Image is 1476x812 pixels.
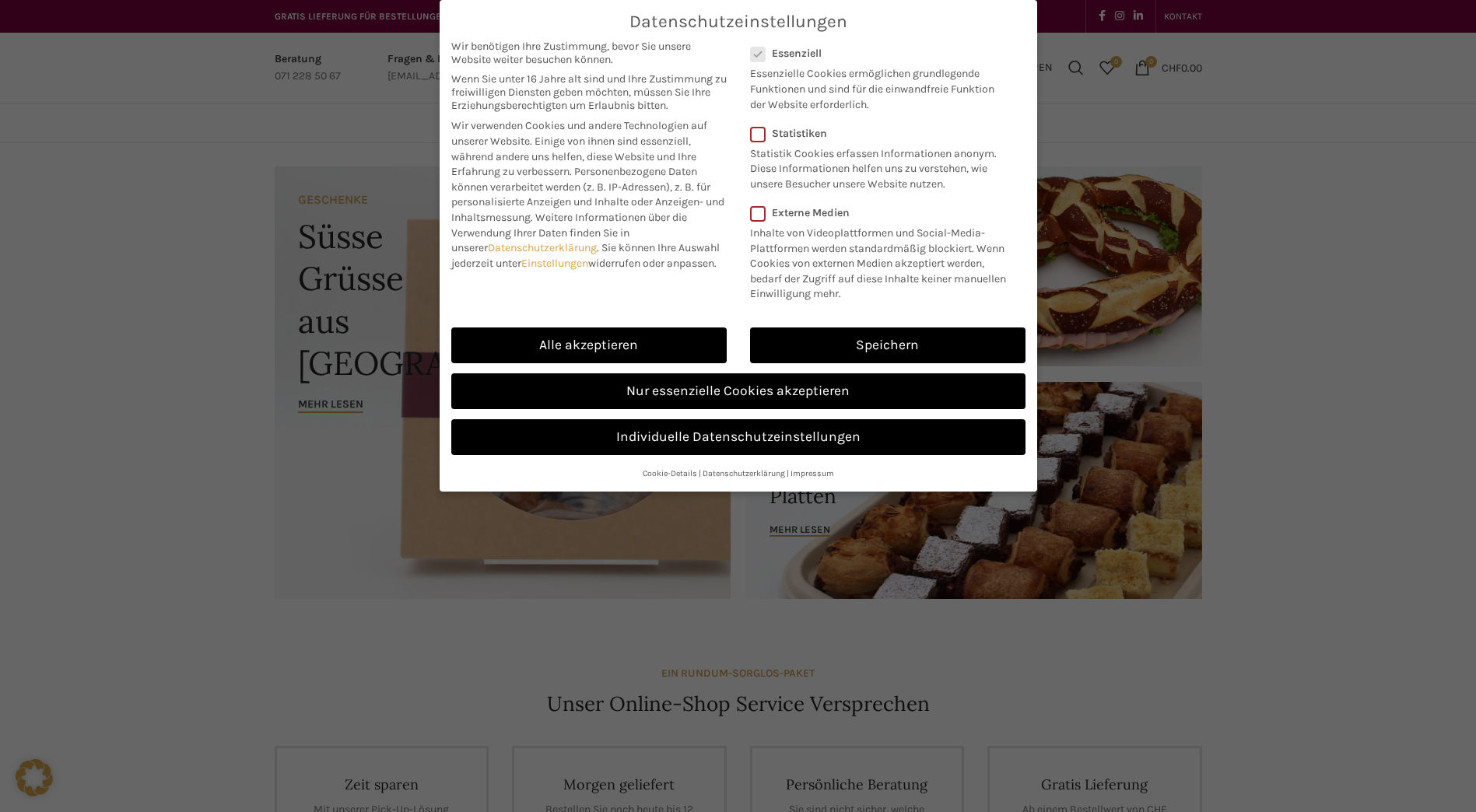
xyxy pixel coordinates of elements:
span: Datenschutzeinstellungen [629,12,847,32]
span: Wenn Sie unter 16 Jahre alt sind und Ihre Zustimmung zu freiwilligen Diensten geben möchten, müss... [451,72,727,112]
a: Impressum [791,468,834,478]
label: Externe Medien [750,206,1015,219]
a: Alle akzeptieren [451,327,727,363]
a: Datenschutzerklärung [703,468,785,478]
span: Wir benötigen Ihre Zustimmung, bevor Sie unsere Website weiter besuchen können. [451,40,727,66]
a: Nur essenzielle Cookies akzeptieren [451,373,1025,409]
a: Individuelle Datenschutzeinstellungen [451,419,1025,455]
label: Essenziell [750,47,1005,60]
span: Personenbezogene Daten können verarbeitet werden (z. B. IP-Adressen), z. B. für personalisierte A... [451,165,724,224]
span: Wir verwenden Cookies und andere Technologien auf unserer Website. Einige von ihnen sind essenzie... [451,119,707,178]
a: Einstellungen [521,257,588,270]
a: Speichern [750,327,1025,363]
p: Essenzielle Cookies ermöglichen grundlegende Funktionen und sind für die einwandfreie Funktion de... [750,60,1005,112]
p: Statistik Cookies erfassen Informationen anonym. Diese Informationen helfen uns zu verstehen, wie... [750,140,1005,192]
a: Cookie-Details [643,468,697,478]
span: Sie können Ihre Auswahl jederzeit unter widerrufen oder anpassen. [451,241,720,270]
span: Weitere Informationen über die Verwendung Ihrer Daten finden Sie in unserer . [451,211,687,254]
label: Statistiken [750,127,1005,140]
a: Datenschutzerklärung [488,241,597,254]
p: Inhalte von Videoplattformen und Social-Media-Plattformen werden standardmäßig blockiert. Wenn Co... [750,219,1015,302]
